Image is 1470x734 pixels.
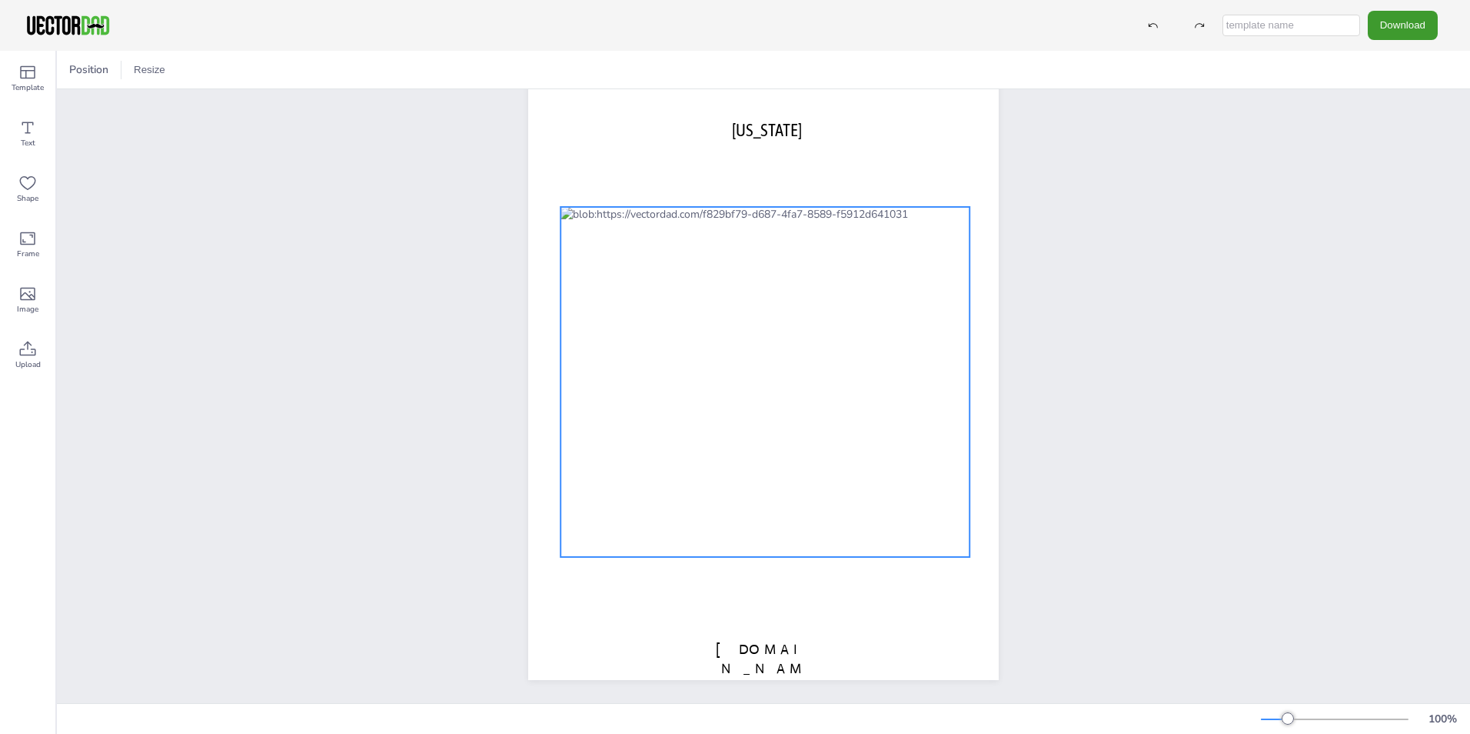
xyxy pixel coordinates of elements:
button: Resize [128,58,171,82]
span: Shape [17,192,38,205]
span: Upload [15,359,41,371]
span: Template [12,82,44,94]
span: [DOMAIN_NAME] [716,641,811,696]
span: Frame [17,248,39,260]
button: Download [1368,11,1438,39]
input: template name [1222,15,1360,36]
img: VectorDad-1.png [25,14,111,37]
span: Image [17,303,38,315]
span: Text [21,137,35,149]
div: 100 % [1424,712,1461,726]
span: [US_STATE] [732,120,802,140]
span: Position [66,62,111,77]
